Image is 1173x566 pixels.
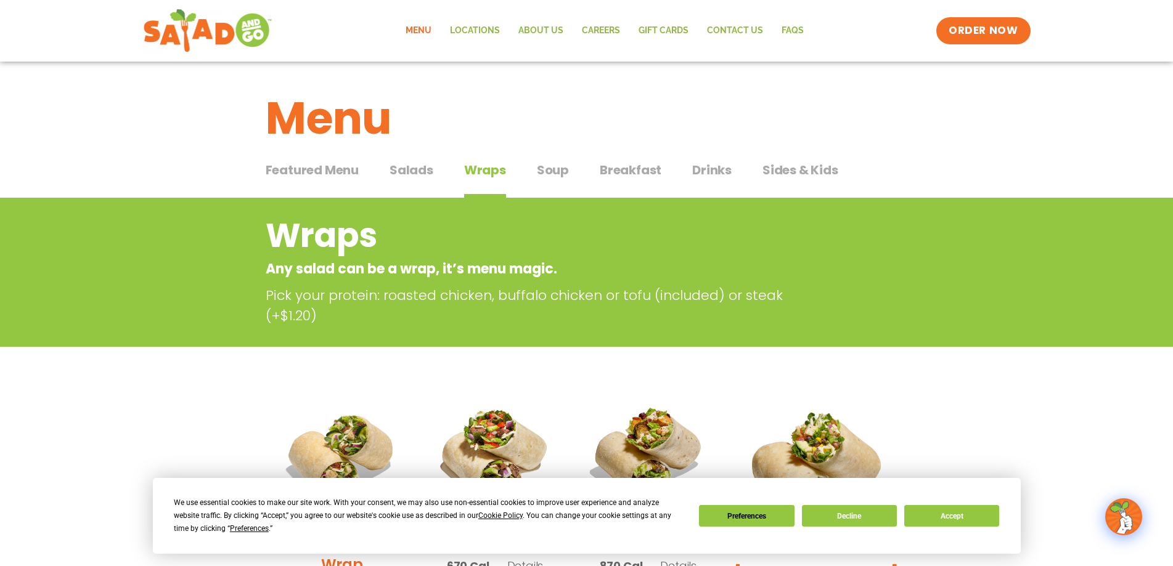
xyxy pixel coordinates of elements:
button: Decline [802,505,897,527]
img: Product photo for Roasted Autumn Wrap [581,389,715,523]
div: Cookie Consent Prompt [153,478,1021,554]
a: ORDER NOW [936,17,1030,44]
span: Wraps [464,161,506,179]
div: We use essential cookies to make our site work. With your consent, we may also use non-essential ... [174,496,684,535]
img: new-SAG-logo-768×292 [143,6,273,55]
img: Product photo for BBQ Ranch Wrap [734,389,899,553]
img: wpChatIcon [1106,499,1141,534]
a: Menu [396,17,441,45]
a: FAQs [772,17,813,45]
nav: Menu [396,17,813,45]
img: Product photo for Fajita Wrap [428,389,562,523]
img: Product photo for Tuscan Summer Wrap [275,389,409,523]
div: Tabbed content [266,156,908,198]
span: Salads [390,161,433,179]
p: Pick your protein: roasted chicken, buffalo chicken or tofu (included) or steak (+$1.20) [266,285,814,326]
button: Accept [904,505,999,527]
a: GIFT CARDS [629,17,698,45]
a: About Us [509,17,573,45]
a: Contact Us [698,17,772,45]
span: Cookie Policy [478,511,523,520]
a: Locations [441,17,509,45]
span: Drinks [692,161,732,179]
span: Sides & Kids [762,161,838,179]
button: Preferences [699,505,794,527]
a: Careers [573,17,629,45]
span: ORDER NOW [949,23,1018,38]
h1: Menu [266,85,908,152]
span: Breakfast [600,161,661,179]
h2: Wraps [266,211,809,261]
span: Soup [537,161,569,179]
span: Preferences [230,524,269,533]
span: Featured Menu [266,161,359,179]
p: Any salad can be a wrap, it’s menu magic. [266,259,809,279]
